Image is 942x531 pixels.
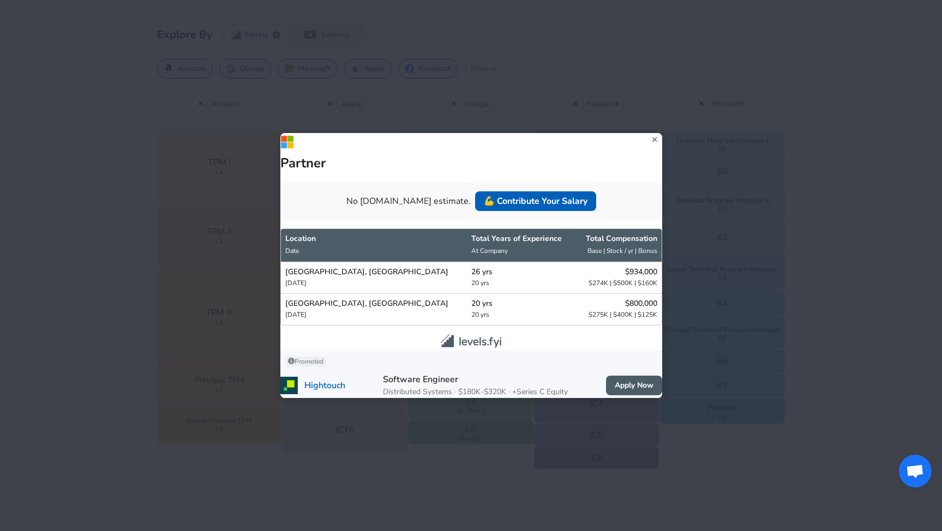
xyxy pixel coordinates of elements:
[471,267,570,277] p: 26 yrs
[285,246,299,255] span: Date
[475,191,596,211] a: 💪 Contribute Your Salary
[606,376,662,396] a: Apply Now
[280,154,326,172] h1: Partner
[346,195,471,208] p: No [DOMAIN_NAME] estimate.
[587,246,657,255] span: Base | Stock / yr | Bonus
[441,334,501,348] img: levels.fyi logo
[285,310,307,319] span: [DATE]
[579,298,657,309] p: $800,000
[285,233,463,244] p: Location
[285,279,307,287] span: [DATE]
[280,377,345,394] a: Hightouch
[471,279,489,287] span: 20 yrs
[304,379,345,392] p: Hightouch
[589,279,657,287] span: $274K | $500K | $160K
[383,386,568,398] h6: Distributed Systems · $180K-$320K · +Series C Equity
[286,357,326,367] a: Promoted
[589,310,657,319] span: $275K | $400K | $125K
[471,233,570,244] p: Total Years of Experience
[471,310,489,319] span: 20 yrs
[484,195,587,208] p: 💪 Contribute Your Salary
[285,298,463,309] p: [GEOGRAPHIC_DATA], [GEOGRAPHIC_DATA]
[471,246,508,255] span: At Company
[285,267,463,277] p: [GEOGRAPHIC_DATA], [GEOGRAPHIC_DATA]
[280,135,294,149] img: Microsoft Icon
[383,373,568,386] p: Software Engineer
[579,267,657,277] p: $934,000
[899,455,932,487] div: Open chat
[280,377,298,394] img: hightouchlogo.png
[471,298,570,309] p: 20 yrs
[579,233,657,244] p: Total Comp ensation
